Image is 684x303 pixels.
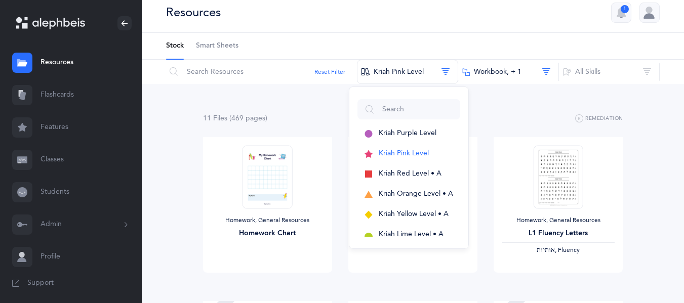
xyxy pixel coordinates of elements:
button: Workbook‪, + 1‬ [458,60,559,84]
span: s [224,114,227,122]
span: ‫אותיות‬ [537,246,555,253]
input: Search [357,99,460,119]
img: FluencyProgram-SpeedReading-L1_thumbnail_1736302830.png [534,145,583,208]
button: Reset Filter [314,67,345,76]
button: Kriah Pink Level [357,60,458,84]
button: 1 [611,3,631,23]
span: Smart Sheets [196,41,238,51]
input: Search Resources [166,60,357,84]
button: Kriah Red Level • A [357,164,460,184]
span: (469 page ) [229,114,267,122]
span: 11 File [203,114,227,122]
div: 1 [621,5,629,13]
span: Kriah Red Level • A [379,169,441,178]
button: Remediation [575,113,623,125]
span: Kriah Purple Level [379,129,436,137]
span: Kriah Pink Level [379,149,429,157]
span: Kriah Orange Level • A [379,190,453,198]
img: My_Homework_Chart_1_thumbnail_1716209946.png [243,145,292,208]
button: Kriah Orange Level • A [357,184,460,204]
button: Kriah Yellow Level • A [357,204,460,225]
span: s [262,114,265,122]
div: L1 Fluency Letters [502,228,615,239]
span: Kriah Lime Level • A [379,230,444,238]
span: Support [27,278,54,288]
button: Kriah Lime Level • A [357,225,460,245]
div: Homework, General Resources [211,217,324,225]
button: Kriah Green Level • A [357,245,460,265]
iframe: Drift Widget Chat Controller [633,252,672,291]
span: Kriah Yellow Level • A [379,210,449,218]
button: Kriah Pink Level [357,144,460,164]
div: Homework, General Resources [502,217,615,225]
div: , Fluency [502,246,615,254]
div: Homework Chart [211,228,324,239]
button: Kriah Purple Level [357,123,460,144]
button: All Skills [558,60,660,84]
div: Resources [166,4,221,21]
